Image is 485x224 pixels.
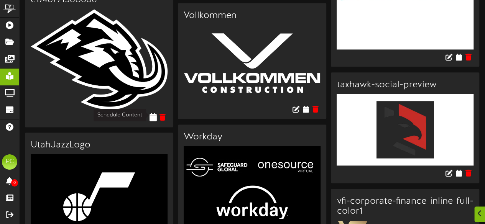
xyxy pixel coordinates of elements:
[31,9,168,110] img: cd214c85-7bde-4856-9ba6-d0b1d54a5105.png
[31,140,168,150] h3: UtahJazzLogo
[337,196,473,217] h3: vfi-corporate-finance_inline_full-color1
[184,11,321,21] h3: Vollkommen
[184,25,321,101] img: dd336de7-0653-4dba-a445-1f65daa2b971vollkommenconstruction-logo-02-01.png
[184,132,321,142] h3: Workday
[11,179,18,186] span: 0
[337,80,473,90] h3: taxhawk-social-preview
[2,154,17,170] div: PC
[337,94,473,165] img: 5dc23514-3a2b-45d7-a4b0-5709b2181e23.png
